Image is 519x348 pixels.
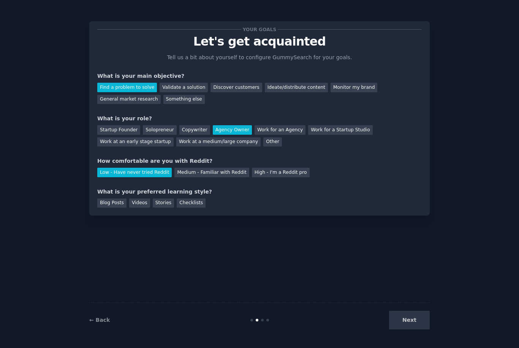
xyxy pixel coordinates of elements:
div: Stories [153,198,174,208]
div: General market research [97,95,161,104]
div: Ideate/distribute content [265,83,328,92]
div: Other [263,137,282,147]
div: Low - Have never tried Reddit [97,168,172,177]
div: Find a problem to solve [97,83,157,92]
a: ← Back [89,317,110,323]
div: How comfortable are you with Reddit? [97,157,422,165]
span: Your goals [241,25,278,33]
div: Something else [163,95,205,104]
div: Monitor my brand [331,83,377,92]
div: Medium - Familiar with Reddit [174,168,249,177]
div: Validate a solution [160,83,208,92]
p: Let's get acquainted [97,35,422,48]
div: Agency Owner [213,125,252,135]
div: High - I'm a Reddit pro [252,168,310,177]
p: Tell us a bit about yourself to configure GummySearch for your goals. [164,54,355,61]
div: Work for an Agency [255,125,305,135]
div: Startup Founder [97,125,140,135]
div: Work at a medium/large company [176,137,261,147]
div: Videos [129,198,150,208]
div: What is your preferred learning style? [97,188,422,196]
div: Work at an early stage startup [97,137,174,147]
div: What is your role? [97,115,422,123]
div: Work for a Startup Studio [308,125,372,135]
div: Blog Posts [97,198,127,208]
div: What is your main objective? [97,72,422,80]
div: Solopreneur [143,125,176,135]
div: Discover customers [210,83,262,92]
div: Copywriter [179,125,210,135]
div: Checklists [177,198,206,208]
